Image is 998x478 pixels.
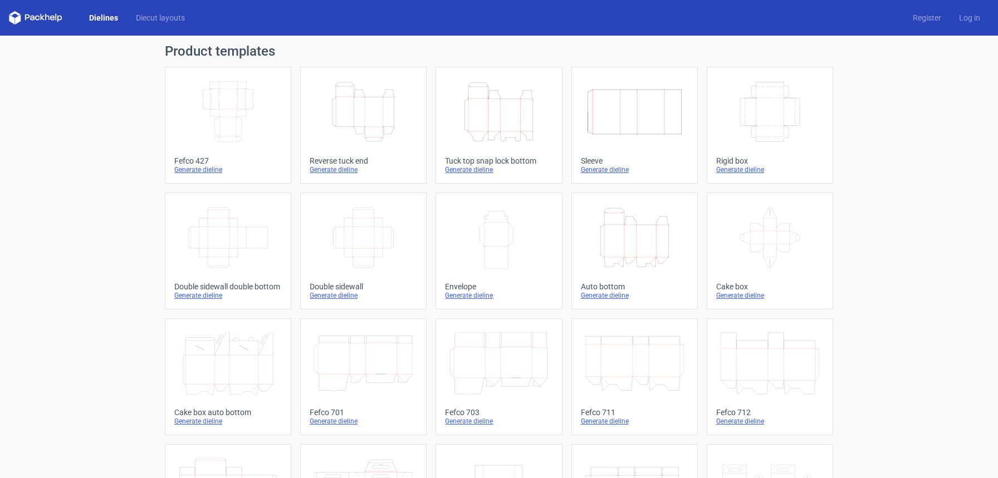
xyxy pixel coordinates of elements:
div: Generate dieline [581,417,688,426]
div: Cake box auto bottom [174,408,282,417]
a: Tuck top snap lock bottomGenerate dieline [436,67,562,184]
a: Cake box auto bottomGenerate dieline [165,318,291,435]
div: Generate dieline [310,165,417,174]
div: Fefco 711 [581,408,688,417]
div: Generate dieline [716,417,824,426]
div: Fefco 712 [716,408,824,417]
div: Fefco 701 [310,408,417,417]
div: Generate dieline [716,291,824,300]
a: SleeveGenerate dieline [571,67,698,184]
div: Rigid box [716,156,824,165]
a: Double sidewall double bottomGenerate dieline [165,193,291,309]
div: Envelope [445,282,552,291]
a: Rigid boxGenerate dieline [707,67,833,184]
a: Fefco 427Generate dieline [165,67,291,184]
a: Fefco 703Generate dieline [436,318,562,435]
a: Diecut layouts [127,12,194,23]
a: EnvelopeGenerate dieline [436,193,562,309]
div: Fefco 703 [445,408,552,417]
a: Fefco 711Generate dieline [571,318,698,435]
div: Generate dieline [174,417,282,426]
div: Double sidewall [310,282,417,291]
a: Auto bottomGenerate dieline [571,193,698,309]
div: Sleeve [581,156,688,165]
a: Cake boxGenerate dieline [707,193,833,309]
div: Generate dieline [174,165,282,174]
div: Generate dieline [581,165,688,174]
div: Generate dieline [445,165,552,174]
a: Dielines [80,12,127,23]
div: Tuck top snap lock bottom [445,156,552,165]
div: Auto bottom [581,282,688,291]
div: Fefco 427 [174,156,282,165]
a: Double sidewallGenerate dieline [300,193,427,309]
div: Generate dieline [445,291,552,300]
a: Fefco 712Generate dieline [707,318,833,435]
div: Generate dieline [174,291,282,300]
div: Cake box [716,282,824,291]
h1: Product templates [165,45,833,58]
div: Generate dieline [581,291,688,300]
div: Double sidewall double bottom [174,282,282,291]
a: Reverse tuck endGenerate dieline [300,67,427,184]
div: Generate dieline [310,291,417,300]
a: Log in [950,12,989,23]
div: Reverse tuck end [310,156,417,165]
div: Generate dieline [445,417,552,426]
div: Generate dieline [310,417,417,426]
a: Register [904,12,950,23]
div: Generate dieline [716,165,824,174]
a: Fefco 701Generate dieline [300,318,427,435]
